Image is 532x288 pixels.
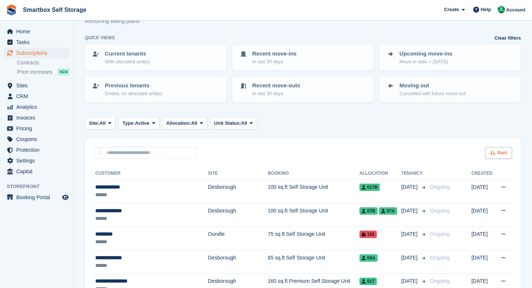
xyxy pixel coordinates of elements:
[4,134,70,144] a: menu
[4,192,70,202] a: menu
[16,113,61,123] span: Invoices
[214,120,241,127] span: Unit Status:
[380,77,520,101] a: Moving out Cancelled with future move-out
[119,117,160,129] button: Type: Active
[16,145,61,155] span: Protection
[16,91,61,101] span: CRM
[401,183,419,191] span: [DATE]
[401,230,419,238] span: [DATE]
[58,68,70,76] div: NEW
[430,208,450,214] span: Ongoing
[268,180,359,203] td: 100 sq.ft Self Storage Unit
[4,155,70,166] a: menu
[123,120,135,127] span: Type:
[430,184,450,190] span: Ongoing
[4,123,70,134] a: menu
[4,113,70,123] a: menu
[4,166,70,177] a: menu
[105,50,150,58] p: Current tenants
[359,207,378,215] span: 07B
[105,90,162,97] p: Ended, no allocated unit(s)
[233,45,373,70] a: Recent move-ins In last 30 days
[94,168,208,180] th: Customer
[401,207,419,215] span: [DATE]
[268,227,359,250] td: 75 sq ft Self Storage Unit
[4,48,70,58] a: menu
[252,81,300,90] p: Recent move-outs
[241,120,248,127] span: All
[61,193,70,202] a: Preview store
[399,50,452,58] p: Upcoming move-ins
[86,45,226,70] a: Current tenants With allocated unit(s)
[86,77,226,101] a: Previous tenants Ended, no allocated unit(s)
[4,145,70,155] a: menu
[208,227,268,250] td: Oundle
[430,278,450,284] span: Ongoing
[380,45,520,70] a: Upcoming move-ins Move-in date > [DATE]
[497,149,507,157] span: Sort
[430,255,450,261] span: Ongoing
[166,120,191,127] span: Allocation:
[471,203,495,227] td: [DATE]
[4,102,70,112] a: menu
[252,58,297,66] p: In last 30 days
[498,6,505,13] img: Elinor Shepherd
[191,120,197,127] span: All
[16,192,61,202] span: Booking Portal
[17,68,70,76] a: Price increases NEW
[16,80,61,91] span: Sites
[85,34,115,41] h6: Quick views
[401,277,419,285] span: [DATE]
[481,6,491,13] span: Help
[4,26,70,37] a: menu
[359,168,401,180] th: Allocation
[105,81,162,90] p: Previous tenants
[16,48,61,58] span: Subscriptions
[471,180,495,203] td: [DATE]
[471,168,495,180] th: Created
[16,155,61,166] span: Settings
[4,91,70,101] a: menu
[430,231,450,237] span: Ongoing
[16,102,61,112] span: Analytics
[85,17,144,26] p: Recurring billing plans
[85,117,116,129] button: Site: All
[379,207,397,215] span: 07A
[444,6,459,13] span: Create
[7,183,74,190] span: Storefront
[208,180,268,203] td: Desborough
[252,50,297,58] p: Recent move-ins
[506,6,525,14] span: Account
[268,168,359,180] th: Booking
[16,166,61,177] span: Capital
[20,4,89,16] a: Smartbox Self Storage
[208,203,268,227] td: Desborough
[208,168,268,180] th: Site
[4,80,70,91] a: menu
[471,250,495,274] td: [DATE]
[268,250,359,274] td: 65 sq.ft Self Storage Unit
[16,37,61,47] span: Tasks
[359,278,377,285] span: 017
[17,68,52,76] span: Price increases
[99,120,106,127] span: All
[399,81,465,90] p: Moving out
[89,120,99,127] span: Site:
[494,34,521,42] a: Clear filters
[162,117,207,129] button: Allocation: All
[233,77,373,101] a: Recent move-outs In last 30 days
[6,4,17,16] img: stora-icon-8386f47178a22dfd0bd8f6a31ec36ba5ce8667c1dd55bd0f319d3a0aa187defe.svg
[399,58,452,66] p: Move-in date > [DATE]
[401,168,427,180] th: Tenancy
[359,254,378,262] span: 04A
[359,184,380,191] span: 017B
[401,254,419,262] span: [DATE]
[4,37,70,47] a: menu
[16,26,61,37] span: Home
[16,123,61,134] span: Pricing
[471,227,495,250] td: [DATE]
[135,120,149,127] span: Active
[16,134,61,144] span: Coupons
[210,117,257,129] button: Unit Status: All
[17,59,70,66] a: Contracts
